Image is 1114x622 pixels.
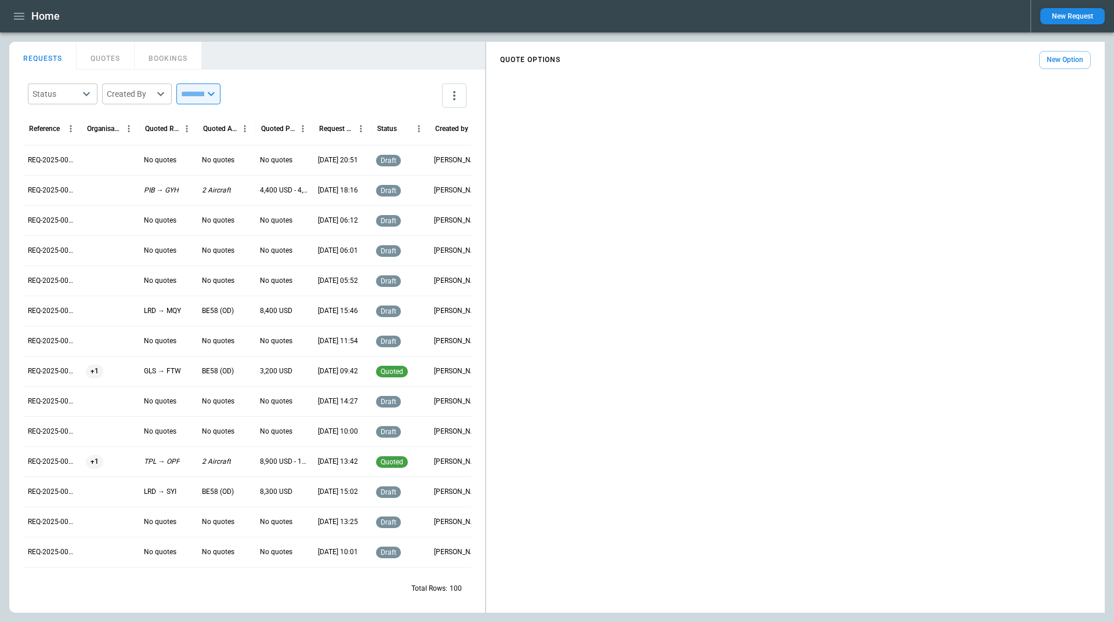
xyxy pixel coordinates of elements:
[202,155,234,165] p: No quotes
[135,42,202,70] button: BOOKINGS
[28,216,77,225] p: REQ-2025-000276
[87,125,121,133] div: Organisation
[318,457,358,467] p: 09/04/2025 13:42
[107,88,153,100] div: Created By
[260,216,292,225] p: No quotes
[144,517,176,527] p: No quotes
[434,457,483,467] p: Ben Gundermann
[260,397,292,406] p: No quotes
[319,125,353,133] div: Request Created At (UTC-05:00)
[435,125,468,133] div: Created by
[378,277,399,285] span: draft
[260,306,292,316] p: 8,400 USD
[318,487,358,497] p: 09/03/2025 15:02
[202,336,234,346] p: No quotes
[469,121,484,136] button: Created by column menu
[28,487,77,497] p: REQ-2025-000267
[260,336,292,346] p: No quotes
[260,487,292,497] p: 8,300 USD
[144,487,176,497] p: LRD → SYI
[1039,51,1091,69] button: New Option
[28,246,77,256] p: REQ-2025-000275
[144,336,176,346] p: No quotes
[442,83,466,108] button: more
[202,246,234,256] p: No quotes
[318,216,358,225] p: 09/12/2025 06:12
[378,217,399,225] span: draft
[434,397,483,406] p: Ben Gundermann
[500,57,560,63] h4: QUOTE OPTIONS
[378,307,399,315] span: draft
[179,121,194,136] button: Quoted Route column menu
[28,336,77,346] p: REQ-2025-000272
[378,247,399,255] span: draft
[295,121,310,136] button: Quoted Price column menu
[434,427,483,437] p: Ben Gundermann
[144,185,179,195] p: PIB → GYH
[434,517,483,527] p: George O'Bryan
[28,517,77,527] p: REQ-2025-000266
[63,121,78,136] button: Reference column menu
[144,457,180,467] p: TPL → OPF
[144,216,176,225] p: No quotes
[318,246,358,256] p: 09/12/2025 06:01
[202,487,234,497] p: BE58 (OD)
[202,185,231,195] p: 2 Aircraft
[434,547,483,557] p: George O'Bryan
[28,306,77,316] p: REQ-2025-000273
[202,457,231,467] p: 2 Aircraft
[28,397,77,406] p: REQ-2025-000270
[434,155,483,165] p: Ben Gundermann
[318,427,358,437] p: 09/05/2025 10:00
[318,336,358,346] p: 09/11/2025 11:54
[260,276,292,286] p: No quotes
[202,427,234,437] p: No quotes
[28,366,77,376] p: REQ-2025-000271
[144,155,176,165] p: No quotes
[203,125,237,133] div: Quoted Aircraft
[202,397,234,406] p: No quotes
[144,366,181,376] p: GLS → FTW
[486,46,1105,74] div: scrollable content
[378,458,406,466] span: quoted
[28,276,77,286] p: REQ-2025-000274
[260,547,292,557] p: No quotes
[260,457,309,467] p: 8,900 USD - 10,200 USD
[434,336,483,346] p: George O'Bryan
[318,155,358,165] p: 09/14/2025 20:51
[318,185,358,195] p: 09/12/2025 18:16
[318,366,358,376] p: 09/11/2025 09:42
[378,398,399,406] span: draft
[121,121,136,136] button: Organisation column menu
[77,42,135,70] button: QUOTES
[31,9,60,23] h1: Home
[237,121,252,136] button: Quoted Aircraft column menu
[144,397,176,406] p: No quotes
[32,88,79,100] div: Status
[1040,8,1105,24] button: New Request
[318,397,358,406] p: 09/08/2025 14:27
[9,42,77,70] button: REQUESTS
[202,216,234,225] p: No quotes
[28,185,77,195] p: REQ-2025-000277
[434,216,483,225] p: Cady Howell
[144,276,176,286] p: No quotes
[86,357,103,386] span: +1
[28,155,77,165] p: REQ-2025-000278
[260,185,309,195] p: 4,400 USD - 4,500 USD
[260,366,292,376] p: 3,200 USD
[378,428,399,436] span: draft
[434,366,483,376] p: George O'Bryan
[260,155,292,165] p: No quotes
[434,276,483,286] p: Cady Howell
[260,517,292,527] p: No quotes
[260,427,292,437] p: No quotes
[29,125,60,133] div: Reference
[411,584,447,594] p: Total Rows:
[434,306,483,316] p: Allen Maki
[28,457,77,467] p: REQ-2025-000268
[378,488,399,496] span: draft
[28,547,77,557] p: REQ-2025-000265
[434,185,483,195] p: Ben Gundermann
[377,125,397,133] div: Status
